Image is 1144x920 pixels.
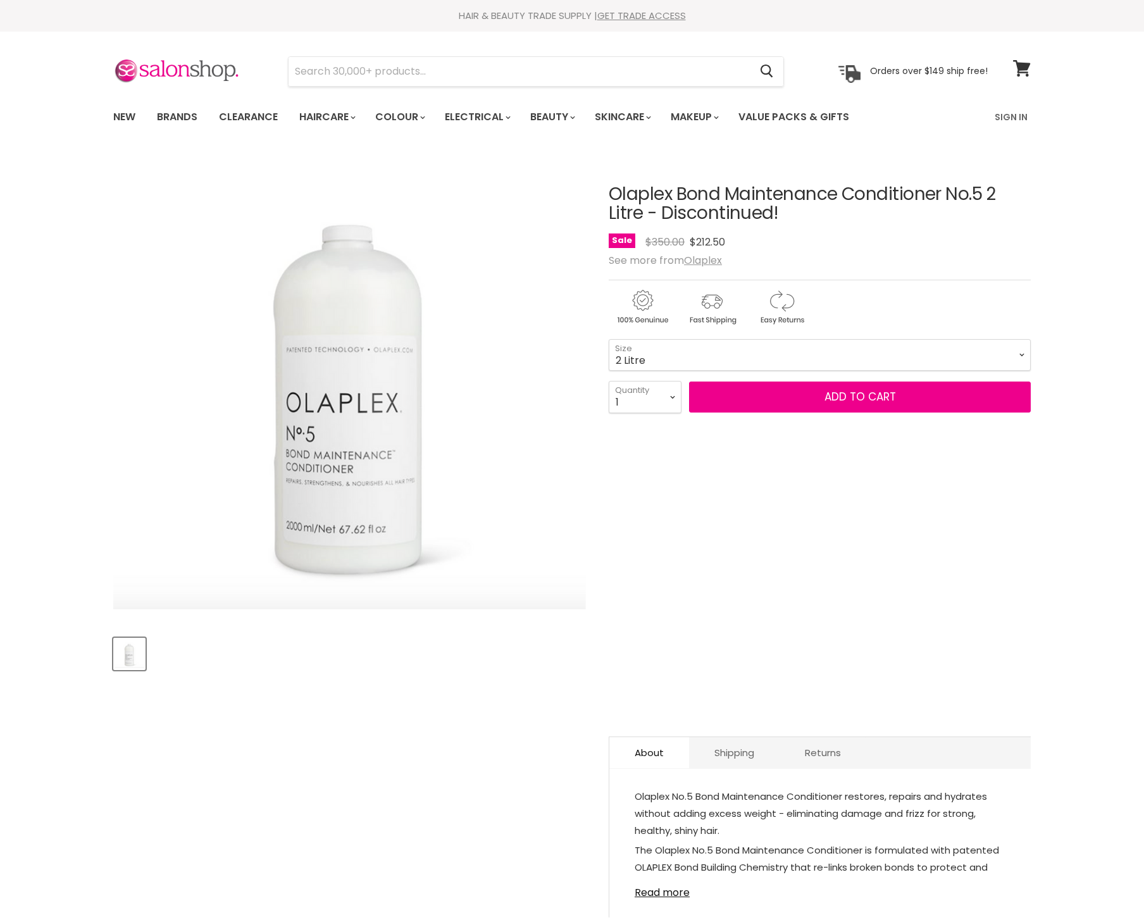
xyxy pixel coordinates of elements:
p: Olaplex No.5 Bond Maintenance Conditioner restores, repairs and hydrates without adding excess we... [635,788,1005,842]
a: Makeup [661,104,726,130]
nav: Main [97,99,1047,135]
form: Product [288,56,784,87]
p: Orders over $149 ship free! [870,65,988,77]
a: Haircare [290,104,363,130]
div: Product thumbnails [111,634,588,670]
button: Search [750,57,783,86]
a: Shipping [689,737,780,768]
span: Sale [609,233,635,248]
a: Beauty [521,104,583,130]
span: $212.50 [690,235,725,249]
div: HAIR & BEAUTY TRADE SUPPLY | [97,9,1047,22]
img: Olaplex Bond Maintenance Conditioner No.5 2 Litre - Discontinued! [115,640,144,668]
select: Quantity [609,381,681,413]
div: Olaplex Bond Maintenance Conditioner No.5 2 Litre - Discontinued! image. Click or Scroll to Zoom. [113,153,586,626]
a: Olaplex [684,253,722,268]
img: genuine.gif [609,288,676,326]
a: GET TRADE ACCESS [597,9,686,22]
span: $350.00 [645,235,685,249]
ul: Main menu [104,99,923,135]
a: Clearance [209,104,287,130]
a: New [104,104,145,130]
a: Sign In [987,104,1035,130]
a: Read more [635,880,1005,898]
a: Electrical [435,104,518,130]
input: Search [289,57,750,86]
a: Returns [780,737,866,768]
span: See more from [609,253,722,268]
a: Value Packs & Gifts [729,104,859,130]
a: Skincare [585,104,659,130]
img: shipping.gif [678,288,745,326]
a: Colour [366,104,433,130]
a: Brands [147,104,207,130]
a: About [609,737,689,768]
button: Olaplex Bond Maintenance Conditioner No.5 2 Litre - Discontinued! [113,638,146,670]
h1: Olaplex Bond Maintenance Conditioner No.5 2 Litre - Discontinued! [609,185,1031,224]
span: Add to cart [824,389,896,404]
button: Add to cart [689,382,1031,413]
img: returns.gif [748,288,815,326]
